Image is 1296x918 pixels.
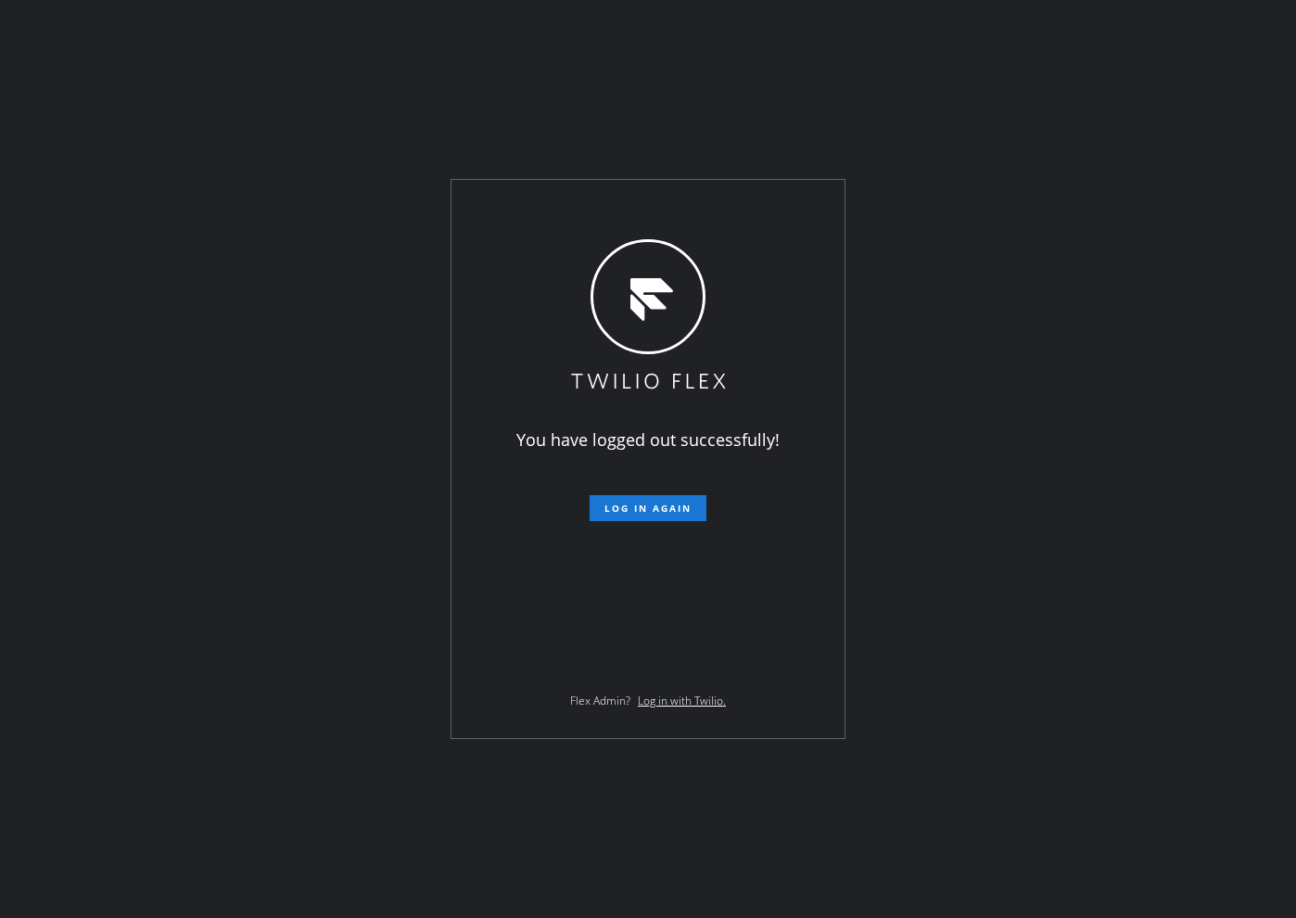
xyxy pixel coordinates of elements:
span: Log in again [604,502,692,515]
a: Log in with Twilio. [638,693,726,708]
span: You have logged out successfully! [516,428,780,451]
span: Flex Admin? [570,693,630,708]
button: Log in again [590,495,706,521]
